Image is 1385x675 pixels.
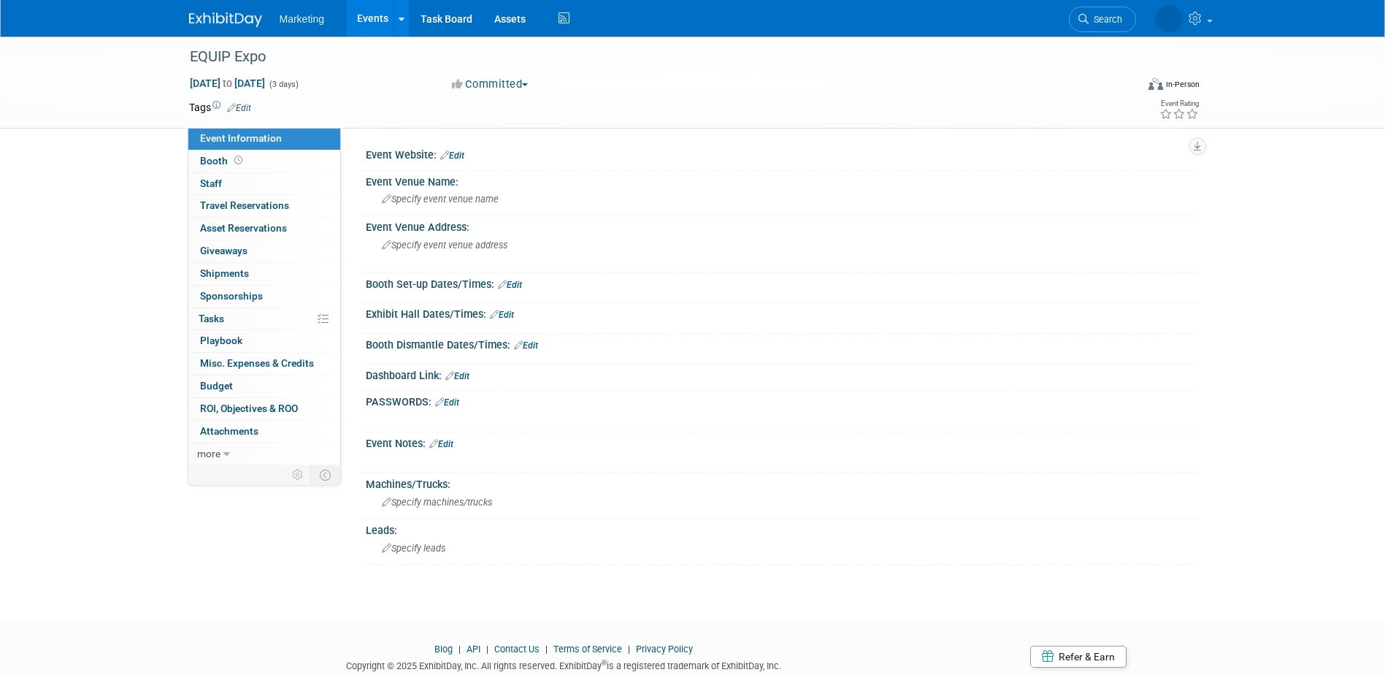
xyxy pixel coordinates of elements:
div: Copyright © 2025 ExhibitDay, Inc. All rights reserved. ExhibitDay is a registered trademark of Ex... [189,656,940,673]
button: Committed [447,77,534,92]
div: Event Venue Name: [366,171,1197,189]
span: | [483,644,492,655]
a: Edit [498,280,522,290]
a: Misc. Expenses & Credits [188,353,340,375]
a: Sponsorships [188,286,340,308]
span: Sponsorships [200,290,263,302]
a: Budget [188,375,340,397]
a: Shipments [188,263,340,285]
a: API [467,644,480,655]
span: | [455,644,464,655]
div: Leads: [366,519,1197,538]
img: Patti Baxter [1155,5,1183,33]
span: Attachments [200,425,258,437]
span: Playbook [200,335,242,346]
span: | [624,644,634,655]
a: Edit [445,371,469,381]
span: Tasks [199,313,224,324]
td: Toggle Event Tabs [310,465,340,484]
img: ExhibitDay [189,12,262,27]
a: more [188,443,340,465]
span: Specify event venue name [382,194,499,205]
div: Event Notes: [366,432,1197,451]
div: Event Rating [1159,100,1199,107]
span: Specify leads [382,543,445,554]
span: Marketing [280,13,324,25]
a: Edit [435,397,459,408]
td: Personalize Event Tab Strip [285,465,311,484]
span: Staff [200,178,222,189]
td: Tags [189,100,251,115]
a: Booth [188,150,340,172]
span: Booth [200,155,245,167]
div: PASSWORDS: [366,391,1197,410]
div: Exhibit Hall Dates/Times: [366,303,1197,322]
span: Misc. Expenses & Credits [200,357,314,369]
sup: ® [602,659,607,667]
span: Booth not reserved yet [231,155,245,166]
span: Budget [200,380,233,392]
span: | [542,644,551,655]
a: Refer & Earn [1030,646,1127,668]
div: Event Venue Address: [366,216,1197,234]
span: Event Information [200,132,282,144]
div: Event Website: [366,144,1197,163]
a: Edit [490,310,514,320]
span: Giveaways [200,245,248,256]
div: Booth Set-up Dates/Times: [366,273,1197,292]
span: Travel Reservations [200,199,289,211]
a: Contact Us [494,644,540,655]
a: Giveaways [188,240,340,262]
span: Specify event venue address [382,240,507,251]
a: Travel Reservations [188,195,340,217]
span: Specify machines/trucks [382,497,492,508]
a: Edit [227,103,251,113]
a: Edit [440,150,464,161]
a: Asset Reservations [188,218,340,240]
div: Event Format [1050,76,1200,98]
a: Attachments [188,421,340,443]
a: Blog [434,644,453,655]
div: Dashboard Link: [366,365,1197,384]
span: Search [1089,14,1122,25]
span: Asset Reservations [200,222,287,234]
span: ROI, Objectives & ROO [200,403,298,414]
span: Shipments [200,267,249,279]
span: to [220,77,234,89]
div: In-Person [1165,79,1200,90]
a: Tasks [188,308,340,330]
span: more [197,448,220,459]
a: Event Information [188,128,340,150]
span: (3 days) [268,80,299,89]
a: Staff [188,173,340,195]
div: EQUIP Expo [185,44,1114,70]
img: Format-Inperson.png [1148,78,1163,90]
div: Machines/Trucks: [366,473,1197,492]
a: Edit [429,439,453,449]
div: Booth Dismantle Dates/Times: [366,334,1197,353]
a: Playbook [188,330,340,352]
a: Terms of Service [553,644,622,655]
a: Edit [514,340,538,351]
a: Search [1069,7,1136,32]
a: Privacy Policy [636,644,693,655]
a: ROI, Objectives & ROO [188,398,340,420]
span: [DATE] [DATE] [189,77,266,90]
